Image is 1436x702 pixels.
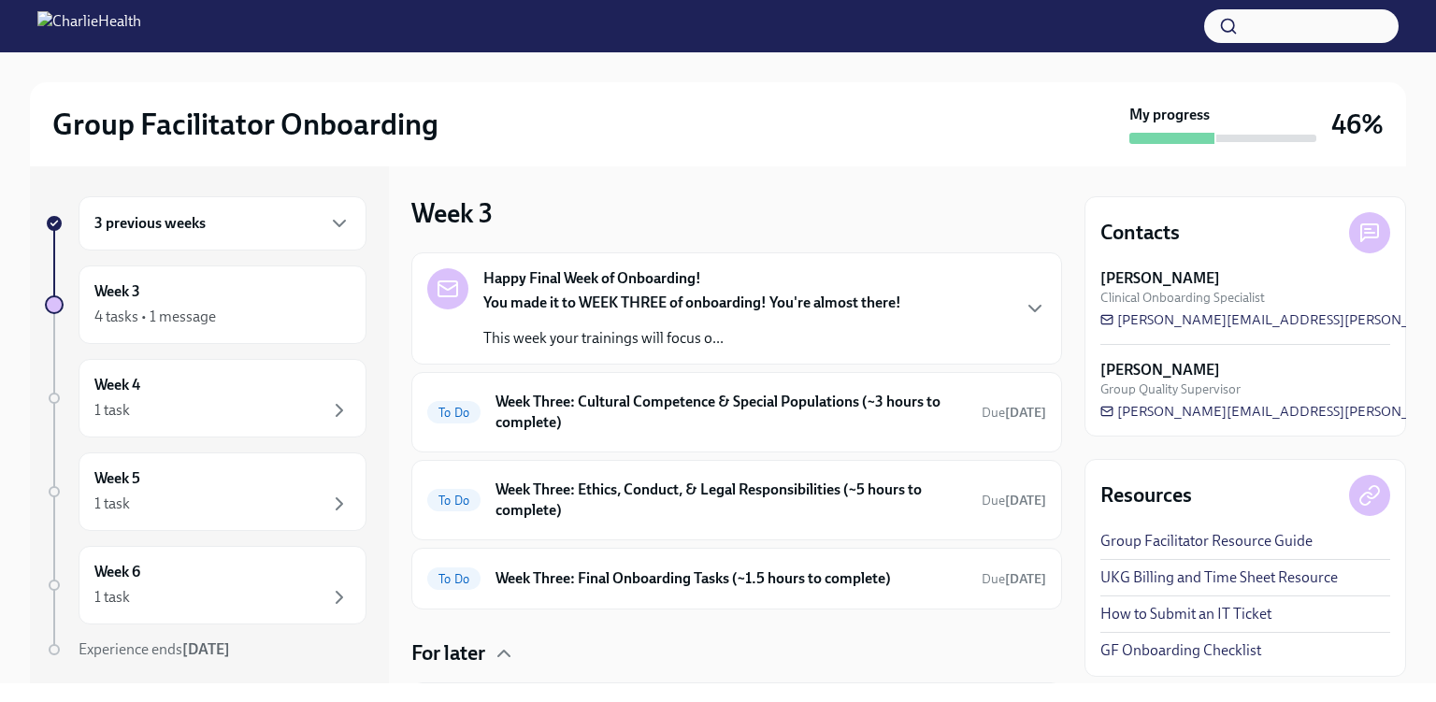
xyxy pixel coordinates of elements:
[427,476,1046,524] a: To DoWeek Three: Ethics, Conduct, & Legal Responsibilities (~5 hours to complete)Due[DATE]
[411,196,493,230] h3: Week 3
[411,639,1062,667] div: For later
[94,281,140,302] h6: Week 3
[982,405,1046,421] span: Due
[1005,493,1046,509] strong: [DATE]
[427,406,481,420] span: To Do
[483,294,901,311] strong: You made it to WEEK THREE of onboarding! You're almost there!
[94,375,140,395] h6: Week 4
[1100,380,1241,398] span: Group Quality Supervisor
[982,570,1046,588] span: September 6th, 2025 10:00
[94,307,216,327] div: 4 tasks • 1 message
[1100,219,1180,247] h4: Contacts
[182,640,230,658] strong: [DATE]
[1100,604,1271,624] a: How to Submit an IT Ticket
[94,562,140,582] h6: Week 6
[495,392,967,433] h6: Week Three: Cultural Competence & Special Populations (~3 hours to complete)
[483,268,701,289] strong: Happy Final Week of Onboarding!
[94,494,130,514] div: 1 task
[1100,640,1261,661] a: GF Onboarding Checklist
[982,493,1046,509] span: Due
[1100,360,1220,380] strong: [PERSON_NAME]
[79,196,366,251] div: 3 previous weeks
[45,265,366,344] a: Week 34 tasks • 1 message
[982,571,1046,587] span: Due
[1100,268,1220,289] strong: [PERSON_NAME]
[94,400,130,421] div: 1 task
[982,492,1046,509] span: September 8th, 2025 10:00
[1100,531,1313,552] a: Group Facilitator Resource Guide
[45,452,366,531] a: Week 51 task
[1100,567,1338,588] a: UKG Billing and Time Sheet Resource
[94,213,206,234] h6: 3 previous weeks
[495,480,967,521] h6: Week Three: Ethics, Conduct, & Legal Responsibilities (~5 hours to complete)
[79,640,230,658] span: Experience ends
[1005,571,1046,587] strong: [DATE]
[1129,105,1210,125] strong: My progress
[1331,107,1384,141] h3: 46%
[411,639,485,667] h4: For later
[495,568,967,589] h6: Week Three: Final Onboarding Tasks (~1.5 hours to complete)
[94,587,130,608] div: 1 task
[1005,405,1046,421] strong: [DATE]
[94,468,140,489] h6: Week 5
[427,564,1046,594] a: To DoWeek Three: Final Onboarding Tasks (~1.5 hours to complete)Due[DATE]
[483,328,901,349] p: This week your trainings will focus o...
[427,388,1046,437] a: To DoWeek Three: Cultural Competence & Special Populations (~3 hours to complete)Due[DATE]
[982,404,1046,422] span: September 8th, 2025 10:00
[52,106,438,143] h2: Group Facilitator Onboarding
[37,11,141,41] img: CharlieHealth
[427,494,481,508] span: To Do
[45,546,366,624] a: Week 61 task
[1100,481,1192,509] h4: Resources
[1100,289,1265,307] span: Clinical Onboarding Specialist
[45,359,366,437] a: Week 41 task
[427,572,481,586] span: To Do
